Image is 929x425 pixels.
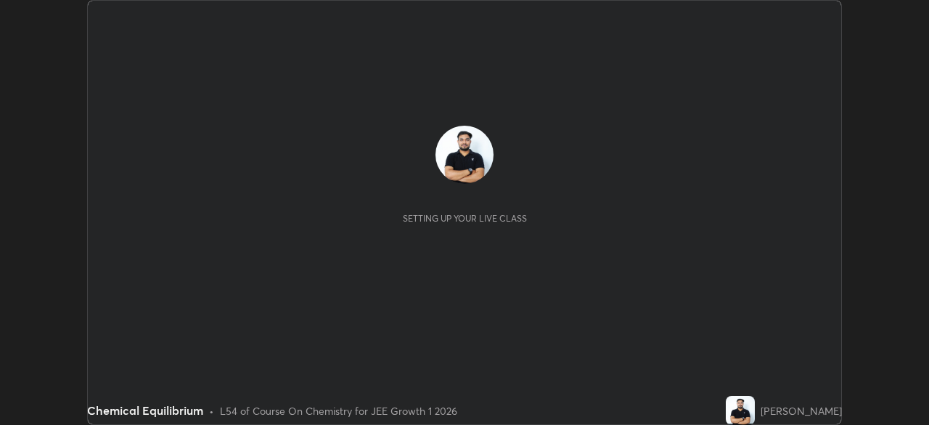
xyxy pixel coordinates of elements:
div: L54 of Course On Chemistry for JEE Growth 1 2026 [220,403,457,418]
div: [PERSON_NAME] [761,403,842,418]
div: • [209,403,214,418]
div: Chemical Equilibrium [87,402,203,419]
div: Setting up your live class [403,213,527,224]
img: 6ceccd1d69684b2a9b2e6d3e9d241e6d.jpg [726,396,755,425]
img: 6ceccd1d69684b2a9b2e6d3e9d241e6d.jpg [435,126,494,184]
